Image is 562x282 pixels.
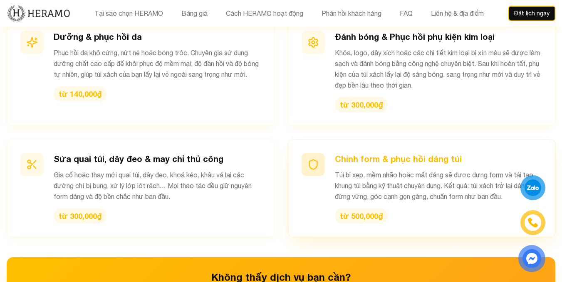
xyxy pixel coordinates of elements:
button: Cách HERAMO hoạt động [223,8,306,19]
button: Tại sao chọn HERAMO [92,8,166,19]
button: Liên hệ & địa điểm [428,8,486,19]
h3: Dưỡng & phục hồi da [54,31,261,42]
a: phone-icon [522,211,544,234]
button: FAQ [397,8,415,19]
p: Phục hồi da khô cứng, nứt nẻ hoặc bong tróc. Chuyên gia sử dụng dưỡng chất cao cấp để khôi phục đ... [54,47,261,80]
button: Bảng giá [179,8,210,19]
div: từ 500,000₫ [335,208,388,223]
div: từ 300,000₫ [54,208,106,223]
h3: Sửa quai túi, dây đeo & may chỉ thủ công [54,153,261,164]
img: phone-icon [528,218,537,227]
button: Đặt lịch ngay [508,6,555,21]
img: new-logo.3f60348b.png [7,5,70,22]
div: từ 140,000₫ [54,86,106,101]
h3: Chỉnh form & phục hồi dáng túi [335,153,542,164]
p: Túi bị xẹp, mềm nhão hoặc mất dáng sẽ được dựng form và tái tạo khung túi bằng kỹ thuật chuyên dụ... [335,169,542,202]
h3: Đánh bóng & Phục hồi phụ kiện kim loại [335,31,542,42]
p: Gia cố hoặc thay mới quai túi, dây đeo, khoá kéo, khâu vá lại các đường chỉ bị bung, xử lý lớp ló... [54,169,261,202]
button: Phản hồi khách hàng [319,8,384,19]
p: Khóa, logo, dây xích hoặc các chi tiết kim loại bị xỉn màu sẽ được làm sạch và đánh bóng bằng côn... [335,47,542,91]
div: từ 300,000₫ [335,97,388,112]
